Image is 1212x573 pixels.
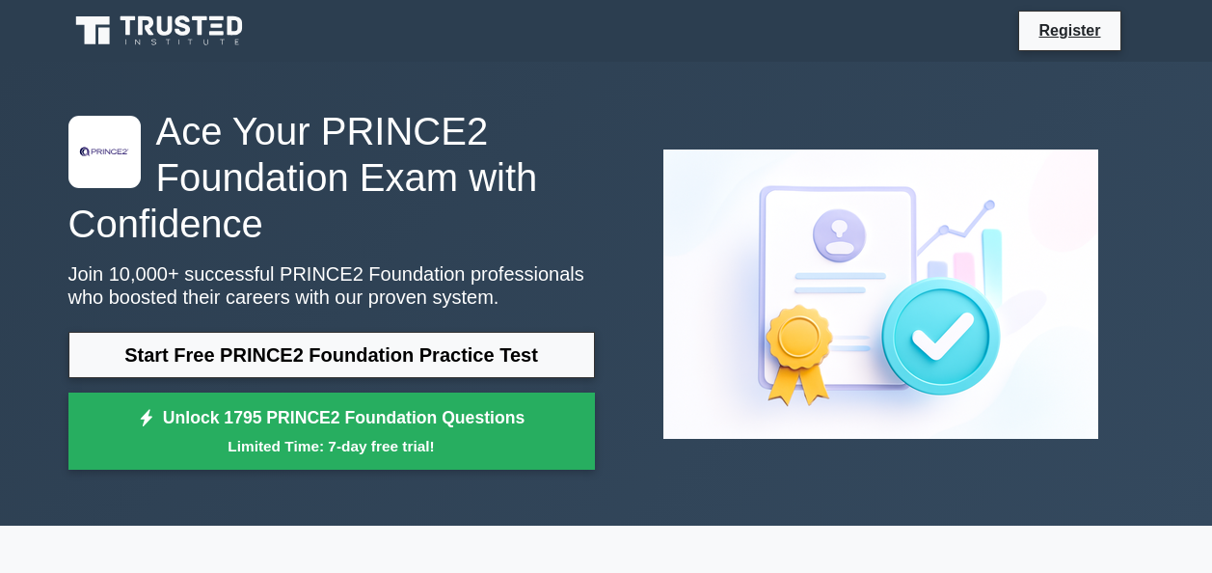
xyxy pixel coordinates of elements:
h1: Ace Your PRINCE2 Foundation Exam with Confidence [68,108,595,247]
small: Limited Time: 7-day free trial! [93,435,571,457]
p: Join 10,000+ successful PRINCE2 Foundation professionals who boosted their careers with our prove... [68,262,595,309]
a: Register [1027,18,1112,42]
a: Start Free PRINCE2 Foundation Practice Test [68,332,595,378]
img: PRINCE2 Foundation Preview [648,134,1114,454]
a: Unlock 1795 PRINCE2 Foundation QuestionsLimited Time: 7-day free trial! [68,393,595,470]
